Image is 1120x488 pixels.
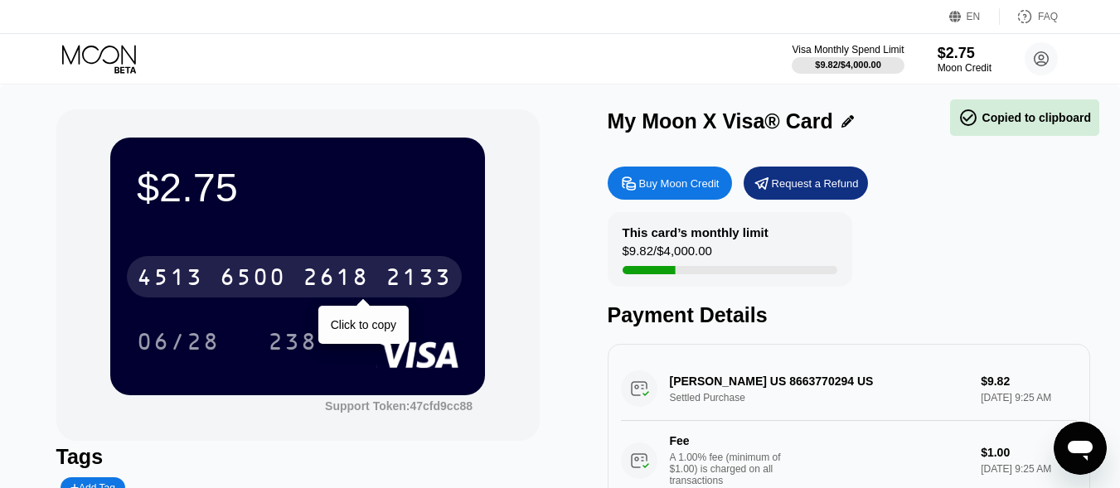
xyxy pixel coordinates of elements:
div: Tags [56,445,540,469]
div: Support Token: 47cfd9cc88 [325,399,473,413]
div: $2.75 [137,164,458,210]
div: Support Token:47cfd9cc88 [325,399,473,413]
div: Click to copy [331,318,396,331]
div: 238 [255,321,330,362]
div: 2133 [385,266,452,292]
div: FAQ [1000,8,1058,25]
div: Visa Monthly Spend Limit$9.82/$4,000.00 [792,44,904,74]
div: 6500 [220,266,286,292]
div: FAQ [1038,11,1058,22]
span:  [958,108,978,128]
div: $2.75 [938,45,992,62]
div: 06/28 [124,321,232,362]
div: Copied to clipboard [958,108,1091,128]
div: This card’s monthly limit [623,225,768,239]
div: My Moon X Visa® Card [608,109,833,133]
div: [DATE] 9:25 AM [981,463,1077,475]
div: Buy Moon Credit [639,176,720,191]
div: Visa Monthly Spend Limit [792,44,904,56]
iframe: Button to launch messaging window [1054,422,1107,475]
div: Fee [670,434,786,447]
div: 2618 [303,266,369,292]
div: Request a Refund [772,176,859,191]
div: Request a Refund [744,167,868,200]
div: Moon Credit [938,62,992,74]
div: $9.82 / $4,000.00 [623,244,712,266]
div: Payment Details [608,303,1091,327]
div: $2.75Moon Credit [938,45,992,74]
div: $9.82 / $4,000.00 [815,60,881,70]
div: 06/28 [137,331,220,357]
div: EN [967,11,981,22]
div: $1.00 [981,446,1077,459]
div: 4513 [137,266,203,292]
div: A 1.00% fee (minimum of $1.00) is charged on all transactions [670,452,794,486]
div: 238 [268,331,318,357]
div: Buy Moon Credit [608,167,732,200]
div: 4513650026182133 [127,256,462,297]
div: EN [949,8,1000,25]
